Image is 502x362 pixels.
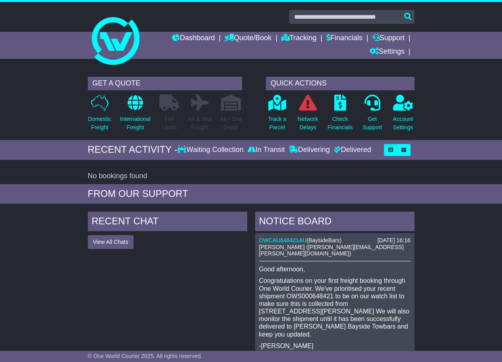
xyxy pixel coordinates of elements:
a: CheckFinancials [327,94,353,136]
a: Settings [370,45,405,59]
p: Check Financials [328,115,353,132]
p: Track a Parcel [268,115,286,132]
span: [PERSON_NAME] ([PERSON_NAME][EMAIL_ADDRESS][PERSON_NAME][DOMAIN_NAME]) [259,244,404,257]
a: Dashboard [172,32,215,45]
div: ( ) [259,237,411,244]
p: Air & Sea Freight [188,115,211,132]
p: Good afternoon, [259,265,411,273]
div: NOTICE BOARD [255,212,415,233]
div: In Transit [246,146,287,154]
p: Get Support [362,115,382,132]
p: Network Delays [298,115,318,132]
a: AccountSettings [393,94,414,136]
span: BaysideBars [308,237,340,243]
div: FROM OUR SUPPORT [88,188,415,200]
a: Track aParcel [267,94,287,136]
span: © One World Courier 2025. All rights reserved. [88,353,203,359]
a: InternationalFreight [120,94,151,136]
div: RECENT ACTIVITY - [88,144,178,156]
div: QUICK ACTIONS [266,77,415,90]
div: [DATE] 16:16 [377,237,410,244]
div: Waiting Collection [177,146,245,154]
a: Tracking [281,32,316,45]
div: No bookings found [88,172,415,181]
a: Support [372,32,405,45]
div: Delivered [332,146,371,154]
p: Full Loads [159,115,179,132]
div: RECENT CHAT [88,212,247,233]
p: Account Settings [393,115,413,132]
p: International Freight [120,115,151,132]
p: Air / Sea Depot [220,115,242,132]
div: GET A QUOTE [88,77,242,90]
a: Financials [326,32,362,45]
a: DomesticFreight [88,94,112,136]
p: Domestic Freight [88,115,111,132]
a: OWCAU648421AU [259,237,307,243]
p: -[PERSON_NAME] [259,342,411,350]
div: Delivering [287,146,332,154]
button: View All Chats [88,235,134,249]
a: NetworkDelays [297,94,318,136]
a: GetSupport [362,94,382,136]
a: Quote/Book [225,32,271,45]
p: Congratulations on your first freight booking through One World Courier. We've prioritised your r... [259,277,411,338]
